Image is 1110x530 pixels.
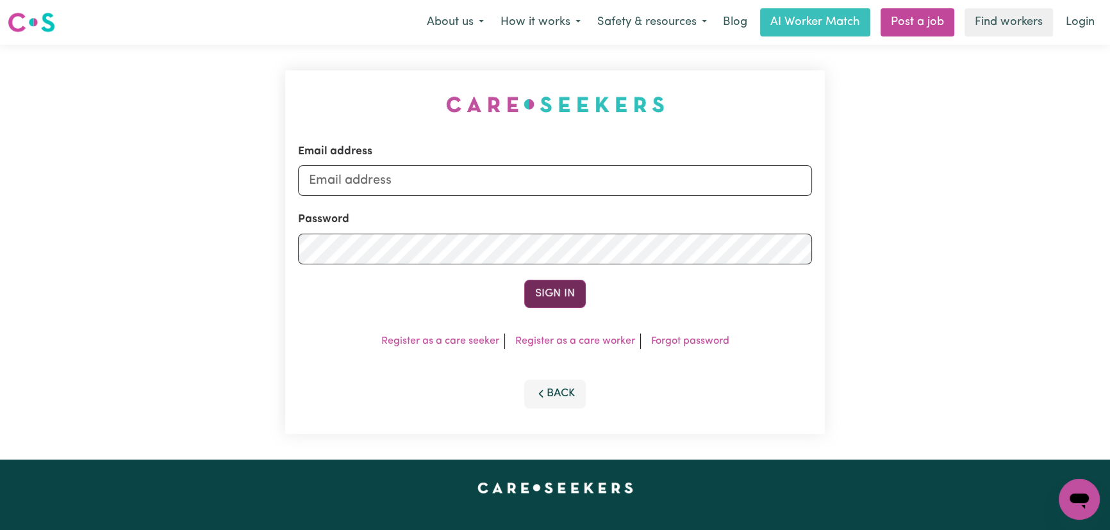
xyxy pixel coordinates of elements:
a: Login [1058,8,1102,36]
a: Register as a care seeker [381,336,499,346]
label: Email address [298,143,372,160]
input: Email address [298,165,812,196]
a: Find workers [965,8,1053,36]
a: Careseekers logo [8,8,55,37]
button: Safety & resources [589,9,715,36]
label: Password [298,211,349,228]
button: How it works [492,9,589,36]
img: Careseekers logo [8,11,55,34]
a: Careseekers home page [477,483,633,493]
iframe: Button to launch messaging window [1059,479,1100,520]
a: Blog [715,8,755,36]
a: AI Worker Match [760,8,870,36]
a: Register as a care worker [515,336,635,346]
a: Post a job [881,8,954,36]
button: Sign In [524,280,586,308]
button: Back [524,380,586,408]
a: Forgot password [651,336,729,346]
button: About us [418,9,492,36]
